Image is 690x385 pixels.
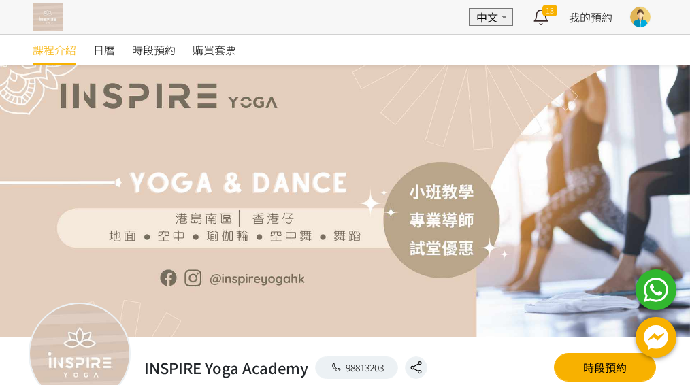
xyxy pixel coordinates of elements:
[144,356,308,379] h2: INSPIRE Yoga Academy
[132,41,176,58] span: 時段預約
[554,353,656,382] a: 時段預約
[193,35,236,65] a: 購買套票
[132,35,176,65] a: 時段預約
[315,356,398,379] a: 98813203
[542,5,557,16] span: 13
[33,3,63,31] img: T57dtJh47iSJKDtQ57dN6xVUMYY2M0XQuGF02OI4.png
[33,41,76,58] span: 課程介紹
[93,41,115,58] span: 日曆
[33,35,76,65] a: 課程介紹
[193,41,236,58] span: 購買套票
[93,35,115,65] a: 日曆
[569,9,612,25] a: 我的預約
